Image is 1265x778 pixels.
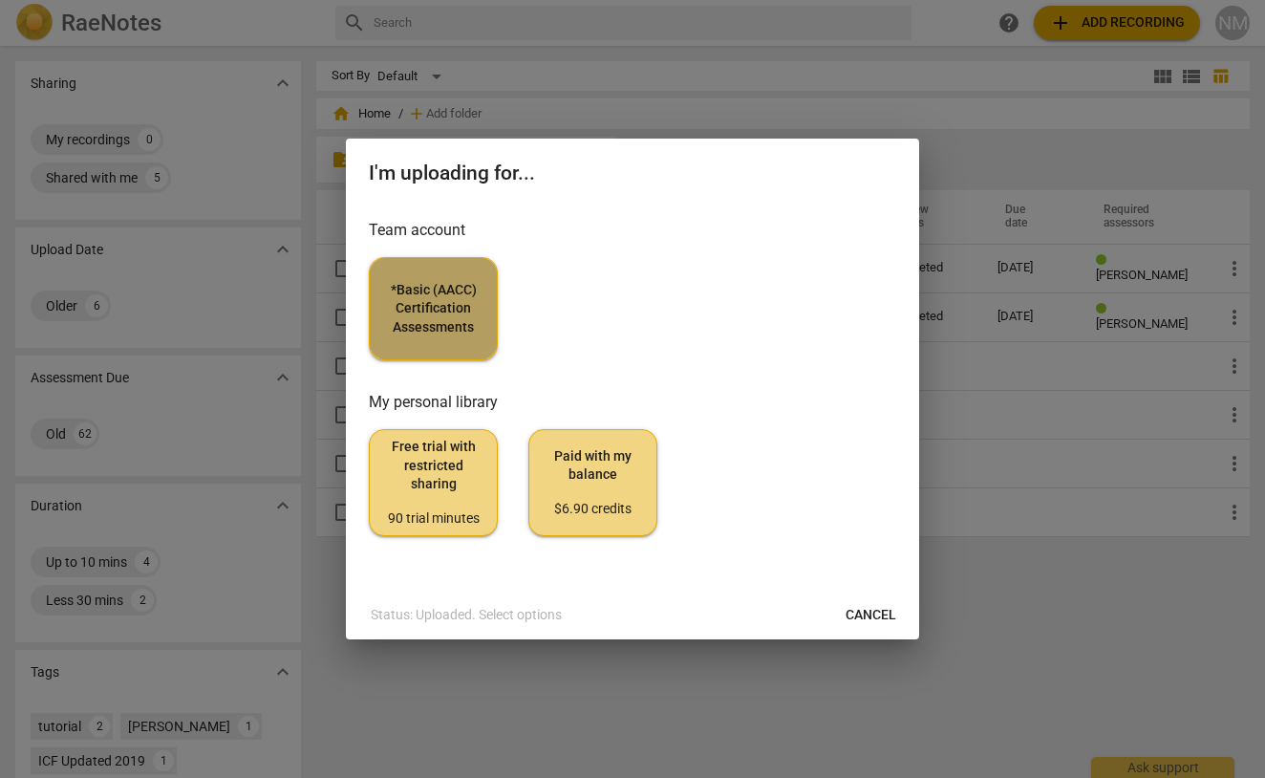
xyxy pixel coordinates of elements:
[369,162,896,185] h2: I'm uploading for...
[385,509,482,529] div: 90 trial minutes
[545,447,641,519] span: Paid with my balance
[369,391,896,414] h3: My personal library
[545,500,641,519] div: $6.90 credits
[830,597,911,632] button: Cancel
[385,438,482,528] span: Free trial with restricted sharing
[369,257,498,360] button: *Basic (AACC) Certification Assessments
[371,605,562,625] p: Status: Uploaded. Select options
[385,281,482,337] span: *Basic (AACC) Certification Assessments
[528,429,657,536] button: Paid with my balance$6.90 credits
[369,429,498,536] button: Free trial with restricted sharing90 trial minutes
[846,606,896,625] span: Cancel
[369,219,896,242] h3: Team account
